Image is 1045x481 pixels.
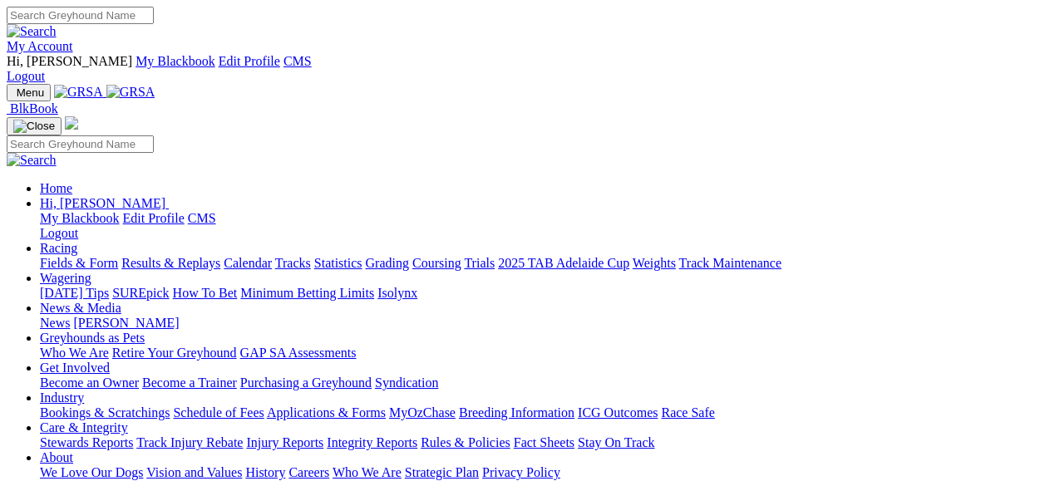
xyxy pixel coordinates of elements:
div: Racing [40,256,1038,271]
div: Get Involved [40,375,1038,390]
a: Edit Profile [123,211,185,225]
button: Toggle navigation [7,84,51,101]
a: Syndication [375,375,438,390]
a: Trials [464,256,495,270]
img: Close [13,120,55,133]
a: MyOzChase [389,405,456,420]
a: Injury Reports [246,435,323,449]
a: ICG Outcomes [578,405,658,420]
a: Breeding Information [459,405,574,420]
a: Logout [7,69,45,83]
a: Who We Are [333,465,402,479]
a: Applications & Forms [267,405,386,420]
a: Logout [40,226,78,240]
img: Search [7,153,57,168]
a: Grading [366,256,409,270]
a: Stewards Reports [40,435,133,449]
a: Statistics [314,256,362,270]
a: CMS [283,54,312,68]
a: SUREpick [112,286,169,300]
a: Privacy Policy [482,465,560,479]
a: Minimum Betting Limits [240,286,374,300]
div: Greyhounds as Pets [40,346,1038,361]
a: Bookings & Scratchings [40,405,170,420]
a: My Blackbook [40,211,120,225]
a: 2025 TAB Adelaide Cup [498,256,629,270]
a: Track Injury Rebate [136,435,243,449]
a: Fact Sheets [514,435,574,449]
a: Care & Integrity [40,420,128,434]
a: Who We Are [40,346,109,360]
a: GAP SA Assessments [240,346,357,360]
span: Menu [17,86,44,99]
a: Calendar [224,256,272,270]
a: Industry [40,390,84,405]
a: Track Maintenance [679,256,781,270]
a: Careers [288,465,329,479]
a: Schedule of Fees [173,405,264,420]
a: [DATE] Tips [40,286,109,300]
a: How To Bet [173,286,238,300]
a: History [245,465,285,479]
a: Coursing [412,256,461,270]
a: Tracks [275,256,311,270]
a: Become an Owner [40,375,139,390]
input: Search [7,135,154,153]
a: Stay On Track [578,435,654,449]
a: CMS [188,211,216,225]
a: Greyhounds as Pets [40,331,145,345]
a: We Love Our Dogs [40,465,143,479]
a: Race Safe [661,405,714,420]
a: My Account [7,39,73,53]
a: Fields & Form [40,256,118,270]
div: News & Media [40,316,1038,331]
span: Hi, [PERSON_NAME] [40,196,165,210]
a: Retire Your Greyhound [112,346,237,360]
a: Wagering [40,271,91,285]
a: Strategic Plan [405,465,479,479]
img: GRSA [54,85,103,100]
button: Toggle navigation [7,117,62,135]
a: Vision and Values [146,465,242,479]
a: Home [40,181,72,195]
a: News & Media [40,301,121,315]
div: Hi, [PERSON_NAME] [40,211,1038,241]
span: Hi, [PERSON_NAME] [7,54,132,68]
a: Isolynx [377,286,417,300]
a: Become a Trainer [142,375,237,390]
a: [PERSON_NAME] [73,316,179,330]
img: Search [7,24,57,39]
img: logo-grsa-white.png [65,116,78,130]
div: About [40,465,1038,480]
a: My Blackbook [136,54,215,68]
a: About [40,450,73,464]
a: Integrity Reports [327,435,417,449]
div: My Account [7,54,1038,84]
img: GRSA [106,85,155,100]
a: Results & Replays [121,256,220,270]
span: BlkBook [10,101,58,115]
input: Search [7,7,154,24]
a: News [40,316,70,330]
a: Rules & Policies [421,435,510,449]
a: Edit Profile [219,54,280,68]
div: Care & Integrity [40,435,1038,450]
a: Weights [633,256,676,270]
a: Racing [40,241,77,255]
a: BlkBook [7,101,58,115]
a: Hi, [PERSON_NAME] [40,196,169,210]
div: Wagering [40,286,1038,301]
a: Get Involved [40,361,110,375]
div: Industry [40,405,1038,420]
a: Purchasing a Greyhound [240,375,372,390]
